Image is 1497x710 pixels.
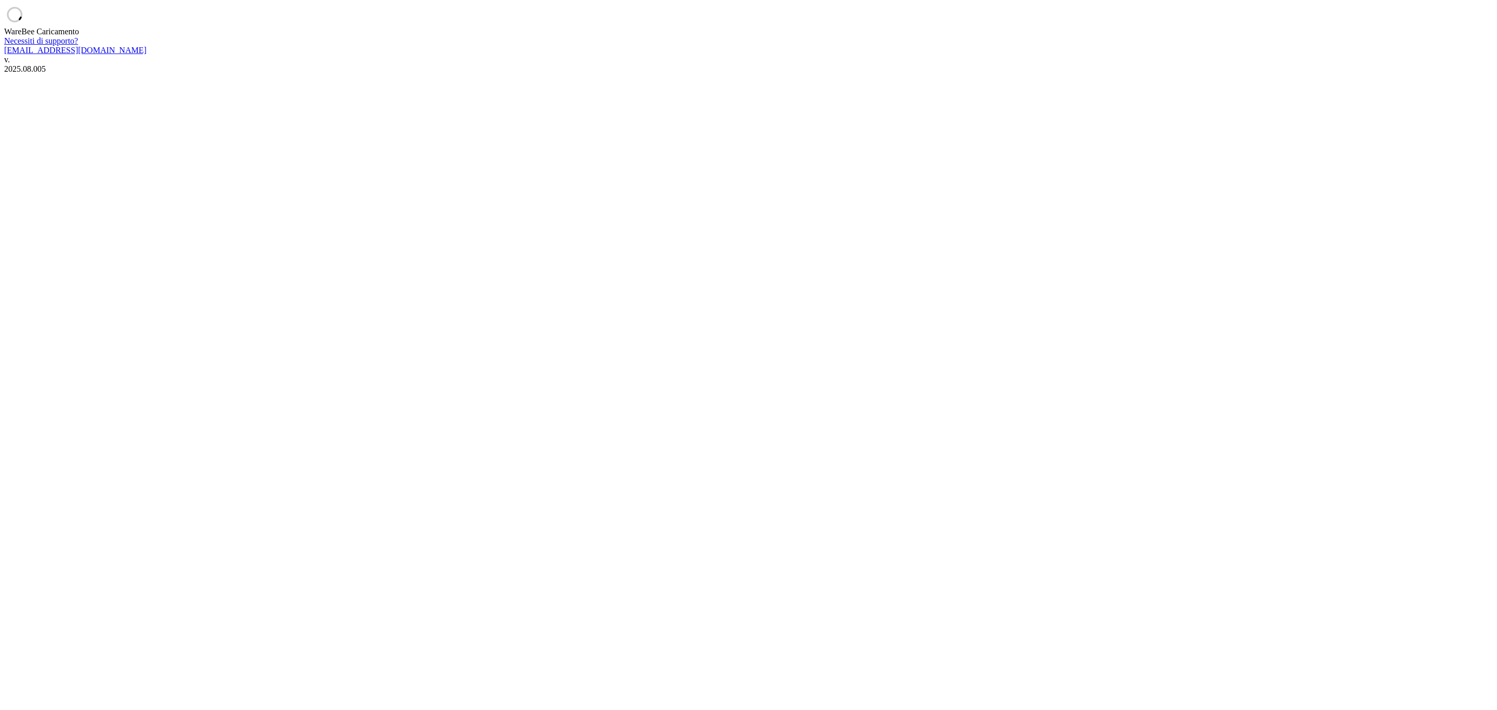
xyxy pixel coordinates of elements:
a: Necessiti di supporto?[EMAIL_ADDRESS][DOMAIN_NAME] [4,36,1493,55]
div: 2025.08.005 [4,64,1493,74]
div: WareBee Caricamento [4,27,1493,36]
div: v. [4,55,1493,64]
div: Necessiti di supporto? [4,36,1493,46]
div: [EMAIL_ADDRESS][DOMAIN_NAME] [4,46,1493,55]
